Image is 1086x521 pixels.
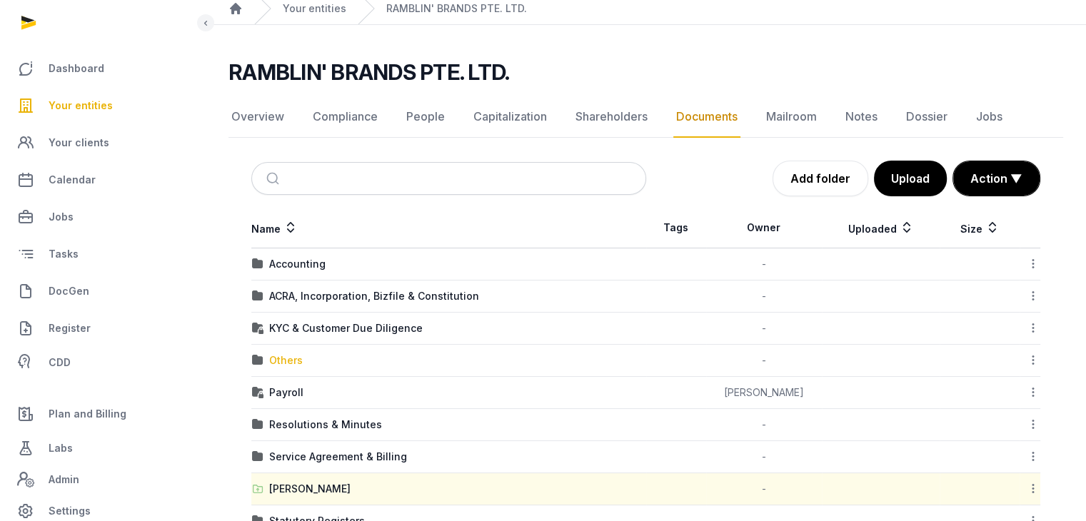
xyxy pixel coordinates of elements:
a: Dashboard [11,51,193,86]
a: Labs [11,431,193,465]
a: Calendar [11,163,193,197]
span: CDD [49,354,71,371]
td: - [706,248,822,280]
span: Admin [49,471,79,488]
td: [PERSON_NAME] [706,377,822,409]
a: Mailroom [763,96,820,138]
span: Your entities [49,97,113,114]
nav: Tabs [228,96,1063,138]
a: Your clients [11,126,193,160]
a: CDD [11,348,193,377]
div: Accounting [269,257,326,271]
a: Admin [11,465,193,494]
td: - [706,313,822,345]
a: Notes [843,96,880,138]
img: folder.svg [252,258,263,270]
th: Size [940,208,1020,248]
h2: RAMBLIN' BRANDS PTE. LTD. [228,59,509,85]
a: Capitalization [471,96,550,138]
span: Your clients [49,134,109,151]
a: DocGen [11,274,193,308]
span: Settings [49,502,91,520]
th: Name [251,208,646,248]
span: Labs [49,440,73,457]
span: Tasks [49,246,79,263]
span: Calendar [49,171,96,188]
button: Submit [258,163,291,194]
div: Service Agreement & Billing [269,450,407,464]
span: Register [49,320,91,337]
a: RAMBLIN' BRANDS PTE. LTD. [386,1,527,16]
td: - [706,441,822,473]
td: - [706,345,822,377]
th: Tags [646,208,706,248]
a: Your entities [11,88,193,123]
a: Jobs [973,96,1005,138]
div: Others [269,353,303,368]
button: Action ▼ [953,161,1040,196]
div: KYC & Customer Due Diligence [269,321,423,335]
td: - [706,280,822,313]
img: folder-upload.svg [252,483,263,495]
th: Uploaded [822,208,940,248]
div: Resolutions & Minutes [269,418,382,432]
a: Compliance [310,96,381,138]
span: Plan and Billing [49,405,126,423]
td: - [706,409,822,441]
img: folder.svg [252,355,263,366]
th: Owner [706,208,822,248]
img: folder.svg [252,290,263,302]
img: folder.svg [252,451,263,462]
a: Plan and Billing [11,397,193,431]
img: folder-locked-icon.svg [252,387,263,398]
a: Jobs [11,200,193,234]
img: folder-locked-icon.svg [252,323,263,334]
a: People [403,96,448,138]
div: Payroll [269,385,303,400]
a: Add folder [773,161,868,196]
a: Overview [228,96,287,138]
a: Your entities [283,1,346,16]
a: Shareholders [573,96,650,138]
td: - [706,473,822,505]
a: Tasks [11,237,193,271]
a: Register [11,311,193,345]
div: ACRA, Incorporation, Bizfile & Constitution [269,289,479,303]
a: Dossier [903,96,950,138]
img: folder.svg [252,419,263,430]
span: Dashboard [49,60,104,77]
span: Jobs [49,208,74,226]
div: [PERSON_NAME] [269,482,351,496]
button: Upload [874,161,947,196]
a: Documents [673,96,740,138]
span: DocGen [49,283,89,300]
